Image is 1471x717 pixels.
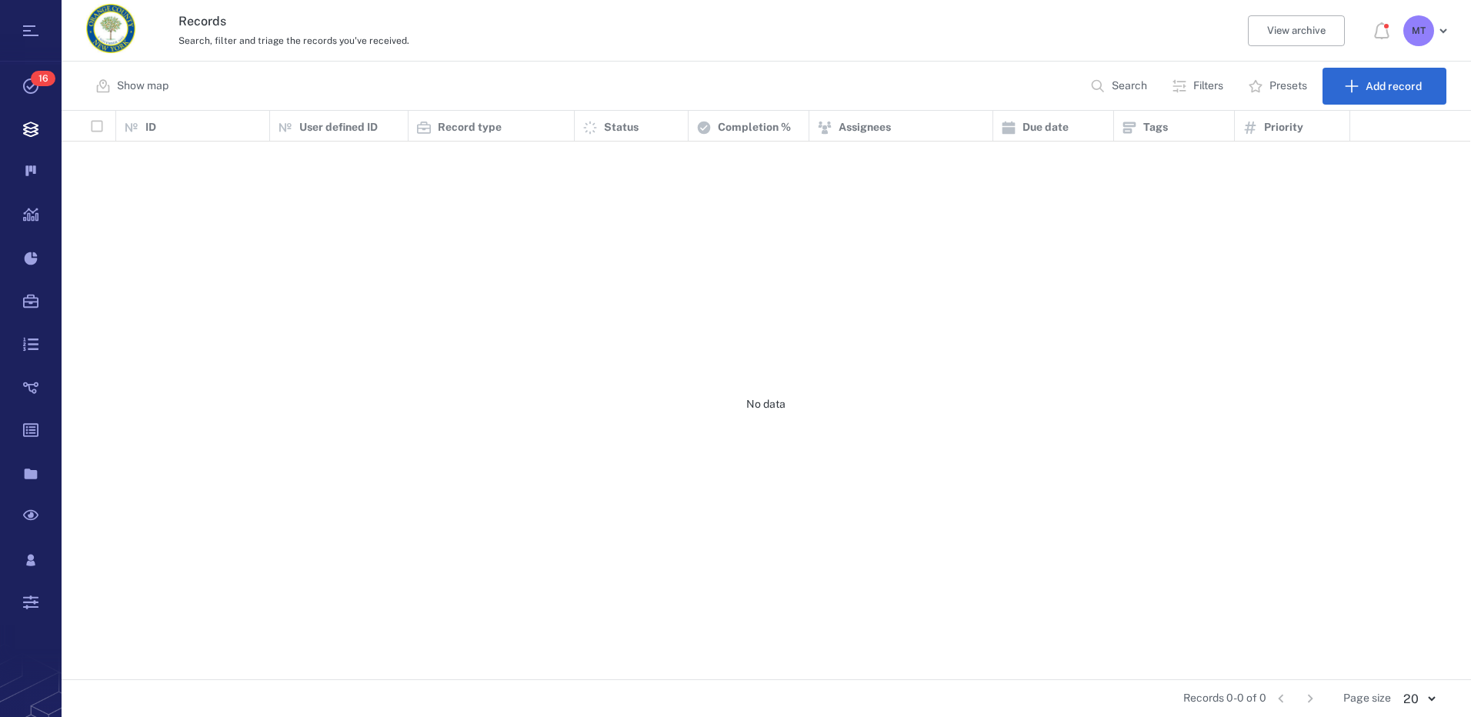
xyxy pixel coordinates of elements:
button: Filters [1162,68,1236,105]
span: Records 0-0 of 0 [1183,691,1266,706]
p: Show map [117,78,168,94]
div: 20 [1391,690,1446,708]
span: Search, filter and triage the records you've received. [178,35,409,46]
a: Go home [86,4,135,58]
p: Presets [1269,78,1307,94]
p: Status [604,120,639,135]
nav: pagination navigation [1266,686,1325,711]
span: 16 [31,71,55,86]
button: Presets [1239,68,1319,105]
p: Search [1112,78,1147,94]
img: Orange County Planning Department logo [86,4,135,53]
p: Priority [1264,120,1303,135]
div: No data [62,142,1470,667]
p: Filters [1193,78,1223,94]
p: User defined ID [299,120,378,135]
p: Due date [1022,120,1069,135]
span: Page size [1343,691,1391,706]
button: MT [1403,15,1453,46]
p: Completion % [718,120,791,135]
button: Show map [86,68,181,105]
h3: Records [178,12,1012,31]
p: ID [145,120,156,135]
p: Assignees [839,120,891,135]
button: Search [1081,68,1159,105]
button: Add record [1323,68,1446,105]
p: Record type [438,120,502,135]
div: M T [1403,15,1434,46]
p: Tags [1143,120,1168,135]
button: View archive [1248,15,1345,46]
